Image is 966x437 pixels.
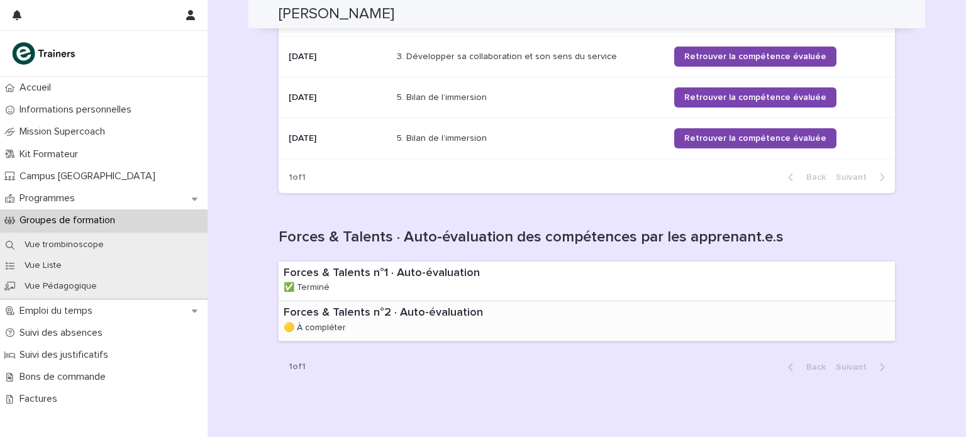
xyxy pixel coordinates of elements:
span: Retrouver la compétence évaluée [684,52,826,61]
tr: [DATE]3. Développer sa collaboration et son sens du serviceRetrouver la compétence évaluée [279,36,895,77]
button: Back [778,172,831,183]
p: ✅ Terminé [284,282,330,293]
button: Next [831,362,895,373]
p: 1 of 1 [279,351,316,382]
span: Next [836,363,874,372]
a: Forces & Talents n°2 · Auto-évaluation🟡 À compléter [279,301,895,341]
p: Programmes [14,192,85,204]
span: Back [799,173,826,182]
p: Groupes de formation [14,214,125,226]
img: K0CqGN7SDeD6s4JG8KQk [10,41,79,66]
p: [DATE] [289,52,387,62]
p: Emploi du temps [14,305,103,317]
p: 5. Bilan de l’immersion [397,92,617,103]
h1: Forces & Talents · Auto-évaluation des compétences par les apprenant.e.s [279,228,895,246]
p: Forces & Talents n°2 · Auto-évaluation [284,306,545,320]
a: Retrouver la compétence évaluée [674,87,836,108]
p: Forces & Talents n°1 · Auto-évaluation [284,267,526,280]
button: Next [831,172,895,183]
h2: [PERSON_NAME] [279,5,394,23]
p: Suivi des justificatifs [14,349,118,361]
a: Retrouver la compétence évaluée [674,47,836,67]
p: Bons de commande [14,371,116,383]
p: Kit Formateur [14,148,88,160]
p: [DATE] [289,133,387,144]
p: Campus [GEOGRAPHIC_DATA] [14,170,165,182]
p: [DATE] [289,92,387,103]
p: Vue Liste [14,260,72,271]
tr: [DATE]5. Bilan de l’immersionRetrouver la compétence évaluée [279,77,895,118]
a: Forces & Talents n°1 · Auto-évaluation✅ Terminé [279,262,895,301]
p: 🟡 À compléter [284,323,346,333]
p: Informations personnelles [14,104,142,116]
span: Retrouver la compétence évaluée [684,93,826,102]
p: Mission Supercoach [14,126,115,138]
p: Vue trombinoscope [14,240,114,250]
tr: [DATE]5. Bilan de l’immersionRetrouver la compétence évaluée [279,118,895,159]
p: 3. Développer sa collaboration et son sens du service [397,52,617,62]
p: 1 of 1 [279,162,316,193]
span: Retrouver la compétence évaluée [684,134,826,143]
p: 5. Bilan de l’immersion [397,133,617,144]
p: Suivi des absences [14,327,113,339]
p: Accueil [14,82,61,94]
p: Vue Pédagogique [14,281,107,292]
span: Back [799,363,826,372]
a: Retrouver la compétence évaluée [674,128,836,148]
p: Factures [14,393,67,405]
span: Next [836,173,874,182]
button: Back [778,362,831,373]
